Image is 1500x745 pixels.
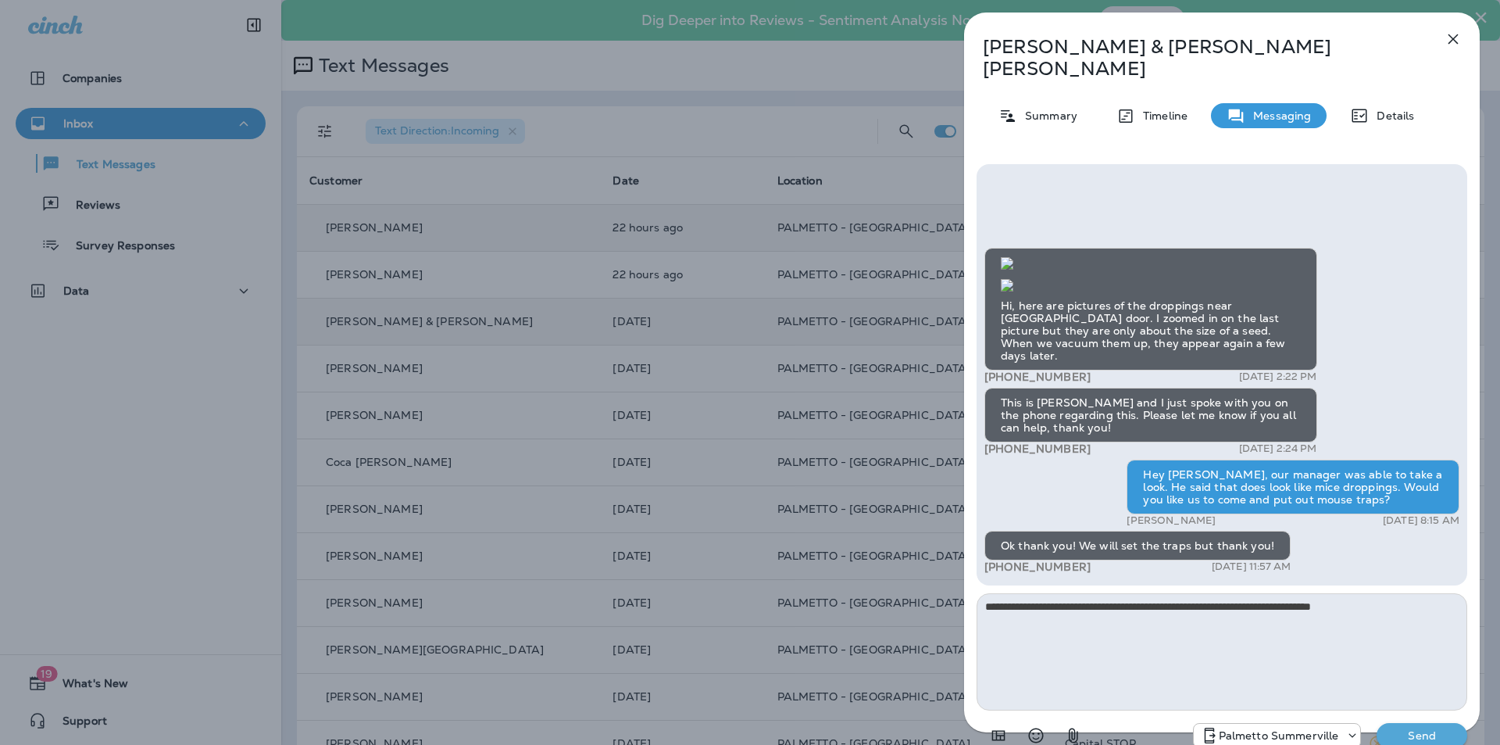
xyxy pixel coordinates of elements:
[1127,460,1459,514] div: Hey [PERSON_NAME], our manager was able to take a look. He said that does look like mice dropping...
[984,248,1317,371] div: Hi, here are pictures of the droppings near [GEOGRAPHIC_DATA] door. I zoomed in on the last pictu...
[1212,561,1291,573] p: [DATE] 11:57 AM
[1001,257,1013,270] img: twilio-download
[1369,109,1414,122] p: Details
[984,388,1317,442] div: This is [PERSON_NAME] and I just spoke with you on the phone regarding this. Please let me know i...
[1194,726,1361,745] div: +1 (843) 594-2691
[984,560,1091,574] span: [PHONE_NUMBER]
[984,442,1091,456] span: [PHONE_NUMBER]
[1239,442,1317,455] p: [DATE] 2:24 PM
[1245,109,1311,122] p: Messaging
[1389,729,1455,743] p: Send
[983,36,1409,80] p: [PERSON_NAME] & [PERSON_NAME] [PERSON_NAME]
[1135,109,1187,122] p: Timeline
[984,370,1091,384] span: [PHONE_NUMBER]
[1017,109,1077,122] p: Summary
[1001,279,1013,292] img: twilio-download
[1127,514,1216,527] p: [PERSON_NAME]
[1383,514,1459,527] p: [DATE] 8:15 AM
[1239,371,1317,383] p: [DATE] 2:22 PM
[984,531,1291,561] div: Ok thank you! We will set the traps but thank you!
[1219,729,1339,742] p: Palmetto Summerville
